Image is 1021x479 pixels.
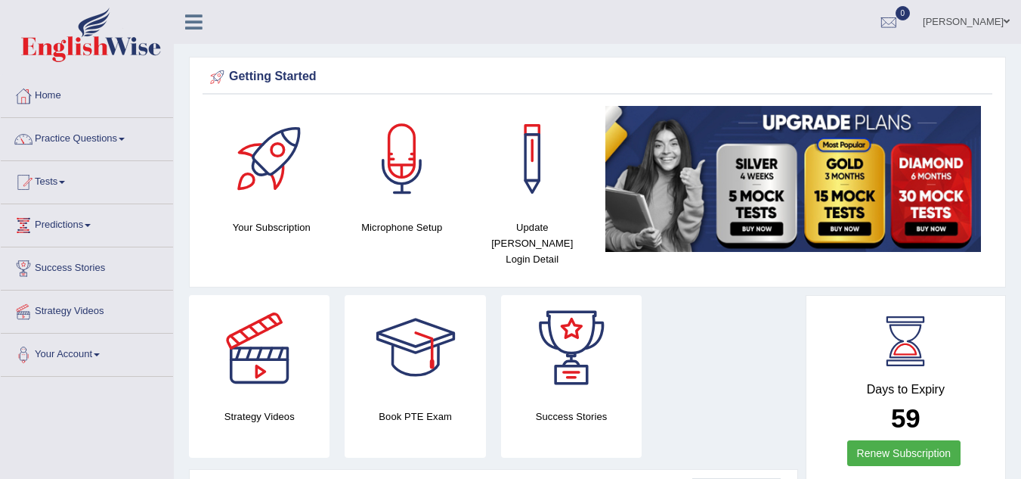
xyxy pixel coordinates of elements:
a: Home [1,75,173,113]
a: Your Account [1,334,173,372]
img: small5.jpg [605,106,982,252]
b: 59 [891,403,920,433]
a: Renew Subscription [847,440,961,466]
h4: Success Stories [501,409,642,425]
h4: Microphone Setup [345,219,460,235]
h4: Update [PERSON_NAME] Login Detail [475,219,590,267]
h4: Book PTE Exam [345,409,485,425]
a: Tests [1,161,173,199]
h4: Strategy Videos [189,409,330,425]
a: Predictions [1,204,173,242]
a: Success Stories [1,247,173,285]
span: 0 [896,6,911,20]
div: Getting Started [206,66,989,89]
h4: Days to Expiry [823,383,989,397]
a: Strategy Videos [1,291,173,328]
a: Practice Questions [1,118,173,156]
h4: Your Subscription [214,219,330,235]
